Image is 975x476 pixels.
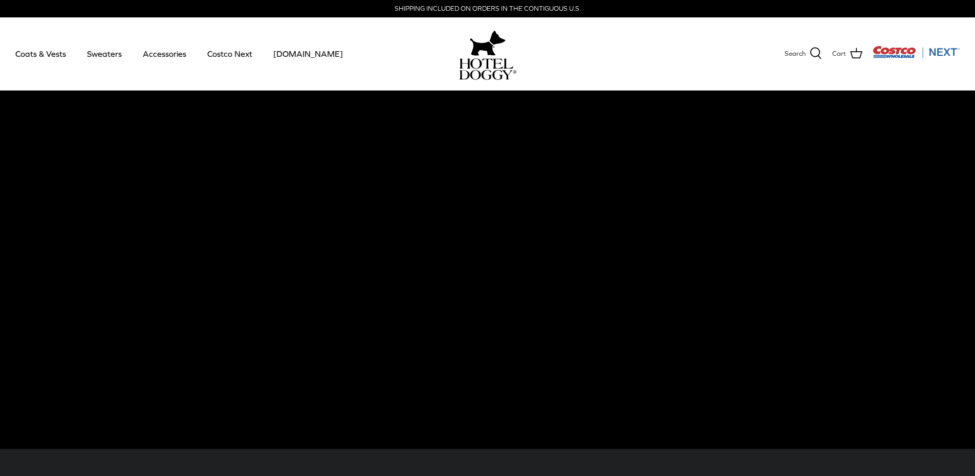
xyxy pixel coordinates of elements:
a: Costco Next [198,36,262,71]
img: Costco Next [873,46,960,58]
a: Sweaters [78,36,131,71]
a: Accessories [134,36,196,71]
a: hoteldoggy.com hoteldoggycom [459,28,516,80]
img: hoteldoggycom [459,58,516,80]
span: Cart [832,49,846,59]
span: Search [785,49,806,59]
a: Search [785,47,822,60]
a: Visit Costco Next [873,52,960,60]
a: [DOMAIN_NAME] [264,36,352,71]
a: Coats & Vests [6,36,75,71]
a: Cart [832,47,862,60]
img: hoteldoggy.com [470,28,506,58]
